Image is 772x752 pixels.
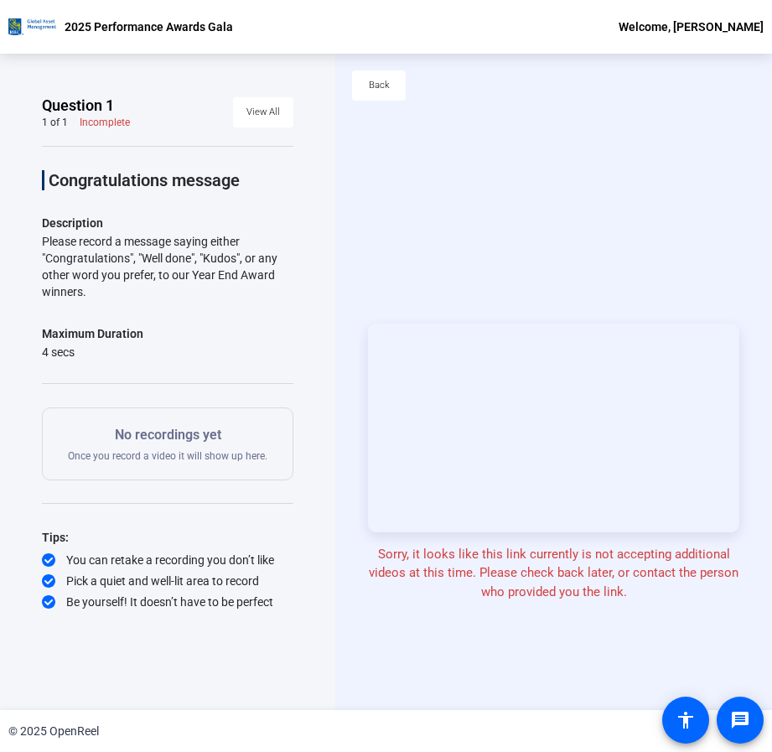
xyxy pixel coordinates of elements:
[42,324,143,344] div: Maximum Duration
[80,116,130,129] div: Incomplete
[42,233,293,300] div: Please record a message saying either "Congratulations", "Well done", "Kudos", or any other word ...
[42,594,293,610] div: Be yourself! It doesn’t have to be perfect
[65,17,233,37] p: 2025 Performance Awards Gala
[730,710,750,730] mat-icon: message
[42,96,114,116] span: Question 1
[368,545,739,602] p: Sorry, it looks like this link currently is not accepting additional videos at this time. Please ...
[42,344,143,360] div: 4 secs
[369,73,390,98] span: Back
[246,100,280,125] span: View All
[42,573,293,589] div: Pick a quiet and well-lit area to record
[8,18,56,35] img: OpenReel logo
[676,710,696,730] mat-icon: accessibility
[233,97,293,127] button: View All
[68,425,267,463] div: Once you record a video it will show up here.
[49,170,293,190] p: Congratulations message
[352,70,406,101] button: Back
[68,425,267,445] p: No recordings yet
[619,17,764,37] div: Welcome, [PERSON_NAME]
[42,116,68,129] div: 1 of 1
[8,723,99,740] div: © 2025 OpenReel
[42,213,293,233] p: Description
[42,527,293,547] div: Tips:
[42,552,293,568] div: You can retake a recording you don’t like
